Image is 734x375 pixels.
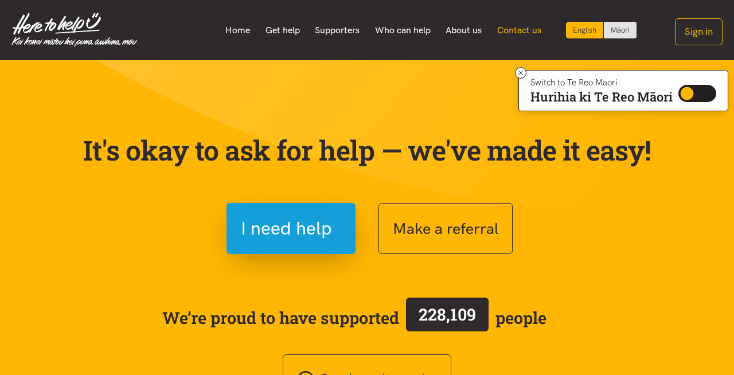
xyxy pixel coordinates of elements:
[566,22,637,38] div: Language toggle
[11,13,137,47] img: Home
[438,18,490,42] a: About us
[604,22,637,38] a: Switch to Te Reo Māori
[378,203,513,254] button: Make a referral
[566,22,604,38] div: Current language
[162,295,546,340] span: We’re proud to have supported people
[530,92,673,102] p: Hurihia ki Te Reo Māori
[307,18,368,42] a: Supporters
[419,303,476,325] span: 228,109
[218,18,258,42] a: Home
[241,214,332,243] span: I need help
[675,18,723,45] button: Sign in
[399,295,495,340] a: 228,109
[257,18,307,42] a: Get help
[490,18,549,42] a: Contact us
[227,203,356,254] button: I need help
[368,18,439,42] a: Who can help
[530,79,673,86] p: Switch to Te Reo Māori
[80,134,654,167] p: It's okay to ask for help — we've made it easy!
